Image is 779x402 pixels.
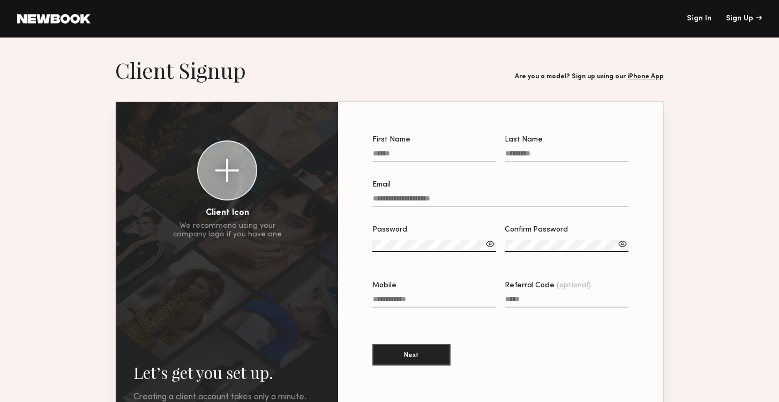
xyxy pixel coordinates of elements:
div: Are you a model? Sign up using our [515,73,664,80]
input: Confirm Password [505,240,628,252]
h1: Client Signup [115,57,246,84]
div: Email [372,181,628,189]
div: Referral Code [505,282,628,289]
span: (optional) [557,282,591,289]
input: Email [372,195,628,207]
div: Password [372,226,496,234]
div: We recommend using your company logo if you have one [173,222,282,239]
input: Referral Code(optional) [505,295,628,308]
div: Mobile [372,282,496,289]
a: iPhone App [627,73,664,80]
div: Last Name [505,136,628,144]
div: Client Icon [206,209,249,218]
input: First Name [372,150,496,162]
div: Confirm Password [505,226,628,234]
button: Next [372,344,451,366]
input: Password [372,240,496,252]
h2: Let’s get you set up. [133,362,321,383]
input: Mobile [372,295,496,308]
div: Sign Up [726,15,762,23]
a: Sign In [687,15,711,23]
div: First Name [372,136,496,144]
input: Last Name [505,150,628,162]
